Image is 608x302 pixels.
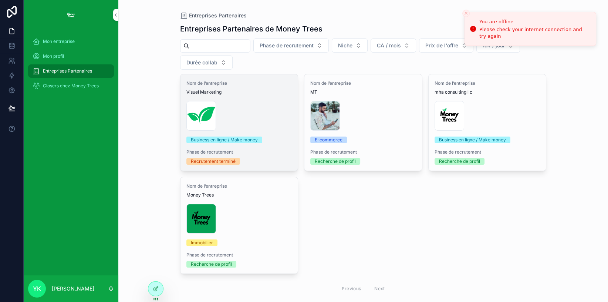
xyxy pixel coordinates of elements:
div: Business en ligne / Make money [191,137,258,143]
span: Entreprises Partenaires [189,12,247,19]
span: Nom de l’entreprise [310,80,416,86]
span: MT [310,89,416,95]
span: Closers chez Money Trees [43,83,99,89]
span: Phase de recrutement [260,42,314,49]
a: Entreprises Partenaires [180,12,247,19]
span: CA / mois [377,42,401,49]
div: E-commerce [315,137,342,143]
a: Nom de l’entrepriseMTE-commercePhase de recrutementRecherche de profil [304,74,422,171]
span: Nom de l’entreprise [186,183,292,189]
a: Nom de l’entrepriseVisuel MarketingBusiness en ligne / Make moneyPhase de recrutementRecrutement ... [180,74,298,171]
a: Nom de l’entreprisemha consulting llcBusiness en ligne / Make moneyPhase de recrutementRecherche ... [428,74,547,171]
span: Niche [338,42,352,49]
a: Entreprises Partenaires [28,64,114,78]
div: Immobilier [191,239,213,246]
span: Entreprises Partenaires [43,68,92,74]
a: Mon profil [28,50,114,63]
span: Money Trees [186,192,292,198]
div: Please check your internet connection and try again [479,26,590,40]
span: Phase de recrutement [310,149,416,155]
span: Nom de l’entreprise [435,80,540,86]
a: Mon entreprise [28,35,114,48]
div: You are offline [479,18,590,26]
div: Recrutement terminé [191,158,236,165]
a: Nom de l’entrepriseMoney TreesImmobilierPhase de recrutementRecherche de profil [180,177,298,274]
span: Mon profil [43,53,64,59]
div: Recherche de profil [191,261,232,268]
span: Phase de recrutement [186,149,292,155]
a: Closers chez Money Trees [28,79,114,93]
span: Mon entreprise [43,38,75,44]
button: Select Button [419,38,473,53]
button: Close toast [462,10,470,17]
span: Durée collab [186,59,217,66]
div: Recherche de profil [315,158,356,165]
span: Nom de l’entreprise [186,80,292,86]
button: Select Button [253,38,329,53]
button: Select Button [371,38,416,53]
span: YK [33,284,41,293]
span: mha consulting llc [435,89,540,95]
span: Phase de recrutement [435,149,540,155]
div: scrollable content [24,30,118,102]
div: Business en ligne / Make money [439,137,506,143]
img: App logo [65,9,77,21]
h1: Entreprises Partenaires de Money Trees [180,24,322,34]
span: Phase de recrutement [186,252,292,258]
button: Select Button [180,56,233,70]
button: Select Button [332,38,368,53]
span: Visuel Marketing [186,89,292,95]
div: Recherche de profil [439,158,480,165]
p: [PERSON_NAME] [52,285,94,292]
span: Prix de l'offre [425,42,458,49]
